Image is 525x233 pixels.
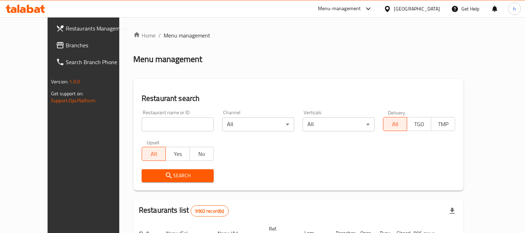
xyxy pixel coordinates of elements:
span: No [193,149,211,159]
span: Version: [51,77,68,86]
span: Yes [169,149,187,159]
span: All [145,149,163,159]
div: All [222,117,294,131]
span: Search Branch Phone [66,58,130,66]
span: h [513,5,516,13]
button: Yes [165,147,190,161]
span: Menu management [164,31,210,40]
span: Get support on: [51,89,83,98]
span: All [386,119,404,129]
div: Total records count [191,205,228,217]
a: Branches [50,37,135,54]
span: 9902 record(s) [191,208,228,214]
a: Home [133,31,156,40]
button: All [383,117,407,131]
div: Menu-management [318,5,361,13]
span: TGO [410,119,428,129]
button: TMP [431,117,455,131]
span: Branches [66,41,130,49]
h2: Menu management [133,54,202,65]
div: [GEOGRAPHIC_DATA] [394,5,440,13]
input: Search for restaurant name or ID.. [142,117,214,131]
a: Restaurants Management [50,20,135,37]
button: TGO [407,117,431,131]
button: No [190,147,214,161]
nav: breadcrumb [133,31,463,40]
li: / [158,31,161,40]
a: Search Branch Phone [50,54,135,70]
div: All [303,117,375,131]
button: All [142,147,166,161]
span: TMP [434,119,452,129]
div: Export file [444,203,461,219]
h2: Restaurant search [142,93,455,104]
span: Restaurants Management [66,24,130,33]
label: Upsell [147,140,159,145]
a: Support.OpsPlatform [51,96,95,105]
button: Search [142,169,214,182]
span: 1.0.0 [69,77,80,86]
h2: Restaurants list [139,205,229,217]
label: Delivery [388,110,405,115]
span: Search [147,171,208,180]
